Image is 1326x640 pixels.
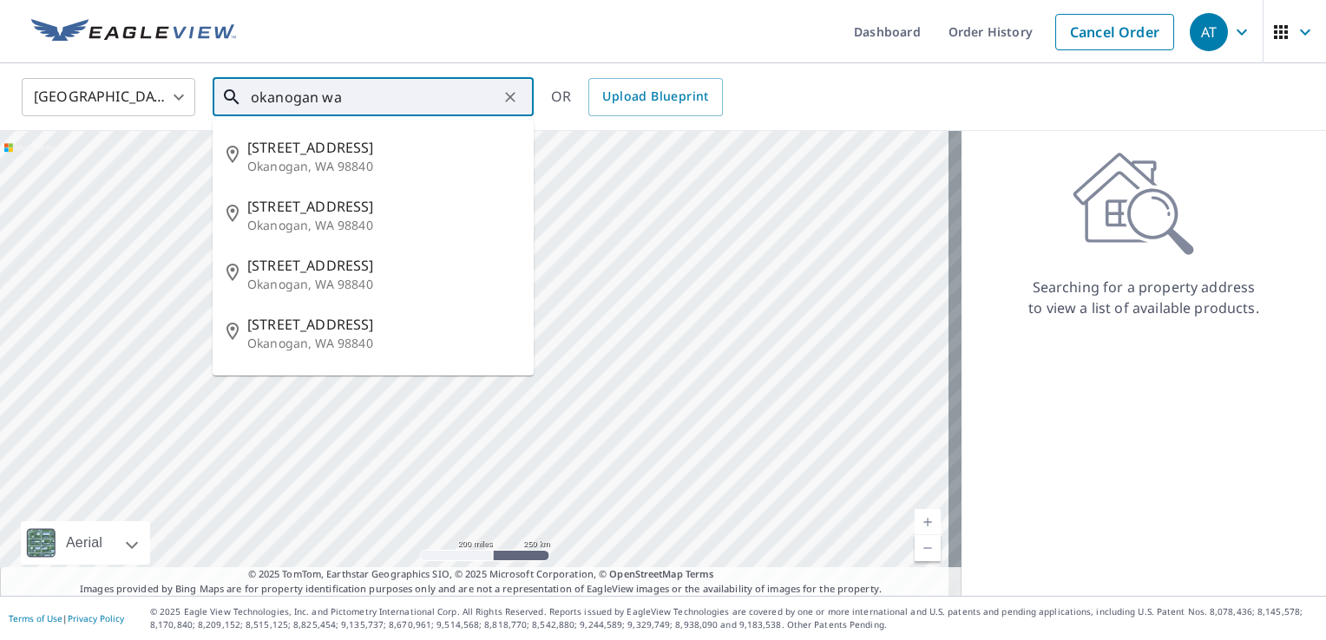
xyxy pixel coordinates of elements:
[248,567,714,582] span: © 2025 TomTom, Earthstar Geographics SIO, © 2025 Microsoft Corporation, ©
[247,217,520,234] p: Okanogan, WA 98840
[247,373,520,394] span: [STREET_ADDRESS]
[247,137,520,158] span: [STREET_ADDRESS]
[247,158,520,175] p: Okanogan, WA 98840
[150,605,1317,631] p: © 2025 Eagle View Technologies, Inc. and Pictometry International Corp. All Rights Reserved. Repo...
[247,276,520,293] p: Okanogan, WA 98840
[1055,14,1174,50] a: Cancel Order
[1190,13,1228,51] div: AT
[247,335,520,352] p: Okanogan, WA 98840
[21,521,150,565] div: Aerial
[68,612,124,624] a: Privacy Policy
[247,314,520,335] span: [STREET_ADDRESS]
[9,613,124,624] p: |
[588,78,722,116] a: Upload Blueprint
[9,612,62,624] a: Terms of Use
[247,196,520,217] span: [STREET_ADDRESS]
[1027,277,1260,318] p: Searching for a property address to view a list of available products.
[61,521,108,565] div: Aerial
[31,19,236,45] img: EV Logo
[22,73,195,121] div: [GEOGRAPHIC_DATA]
[551,78,723,116] div: OR
[609,567,682,580] a: OpenStreetMap
[602,86,708,108] span: Upload Blueprint
[915,509,941,535] a: Current Level 5, Zoom In
[247,255,520,276] span: [STREET_ADDRESS]
[498,85,522,109] button: Clear
[915,535,941,561] a: Current Level 5, Zoom Out
[686,567,714,580] a: Terms
[251,73,498,121] input: Search by address or latitude-longitude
